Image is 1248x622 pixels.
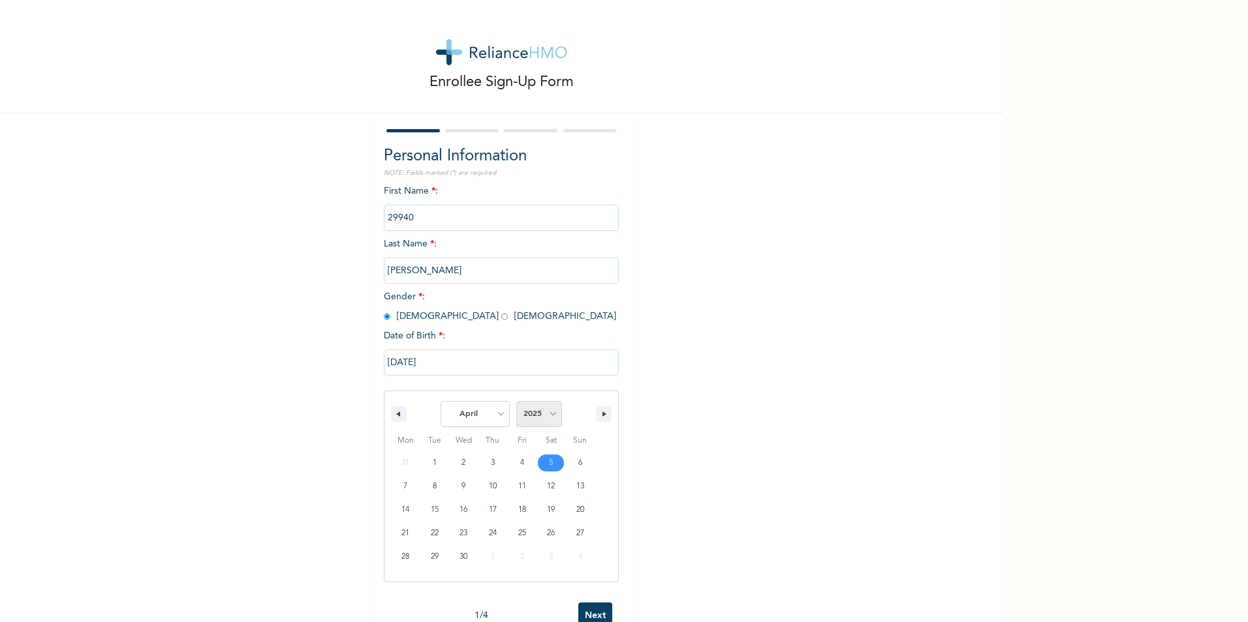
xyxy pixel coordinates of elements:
[384,186,619,222] span: First Name :
[384,258,619,284] input: Enter your last name
[507,498,537,522] button: 18
[431,522,439,545] span: 22
[565,430,595,451] span: Sun
[401,545,409,569] span: 28
[518,498,526,522] span: 18
[565,475,595,498] button: 13
[507,430,537,451] span: Fri
[401,522,409,545] span: 21
[478,522,508,545] button: 24
[460,522,467,545] span: 23
[420,475,450,498] button: 8
[449,430,478,451] span: Wed
[431,545,439,569] span: 29
[547,498,555,522] span: 19
[391,475,420,498] button: 7
[507,522,537,545] button: 25
[489,522,497,545] span: 24
[549,451,553,475] span: 5
[547,522,555,545] span: 26
[537,522,566,545] button: 26
[391,522,420,545] button: 21
[507,475,537,498] button: 11
[420,545,450,569] button: 29
[449,498,478,522] button: 16
[489,498,497,522] span: 17
[565,498,595,522] button: 20
[576,498,584,522] span: 20
[391,545,420,569] button: 28
[433,451,437,475] span: 1
[565,451,595,475] button: 6
[403,475,407,498] span: 7
[420,451,450,475] button: 1
[461,475,465,498] span: 9
[449,522,478,545] button: 23
[391,498,420,522] button: 14
[537,430,566,451] span: Sat
[520,451,524,475] span: 4
[460,498,467,522] span: 16
[507,451,537,475] button: 4
[384,205,619,231] input: Enter your first name
[576,475,584,498] span: 13
[478,475,508,498] button: 10
[461,451,465,475] span: 2
[449,475,478,498] button: 9
[449,451,478,475] button: 2
[384,329,445,343] span: Date of Birth :
[478,498,508,522] button: 17
[518,475,526,498] span: 11
[401,498,409,522] span: 14
[565,522,595,545] button: 27
[491,451,495,475] span: 3
[429,72,574,93] p: Enrollee Sign-Up Form
[384,168,619,178] p: NOTE: Fields marked (*) are required
[478,451,508,475] button: 3
[384,145,619,168] h2: Personal Information
[391,430,420,451] span: Mon
[518,522,526,545] span: 25
[431,498,439,522] span: 15
[384,239,619,275] span: Last Name :
[384,349,619,376] input: DD-MM-YYYY
[576,522,584,545] span: 27
[489,475,497,498] span: 10
[578,451,582,475] span: 6
[478,430,508,451] span: Thu
[420,498,450,522] button: 15
[460,545,467,569] span: 30
[449,545,478,569] button: 30
[537,475,566,498] button: 12
[537,498,566,522] button: 19
[537,451,566,475] button: 5
[384,292,616,321] span: Gender : [DEMOGRAPHIC_DATA] [DEMOGRAPHIC_DATA]
[420,522,450,545] button: 22
[420,430,450,451] span: Tue
[433,475,437,498] span: 8
[436,39,567,65] img: logo
[547,475,555,498] span: 12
